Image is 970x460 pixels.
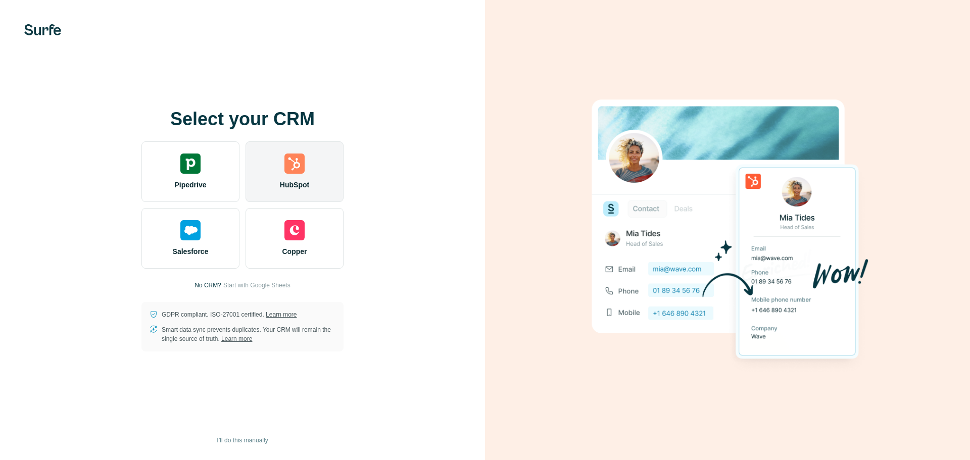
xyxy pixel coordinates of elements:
img: salesforce's logo [180,220,201,240]
span: Copper [282,246,307,257]
a: Learn more [266,311,297,318]
button: Start with Google Sheets [223,281,290,290]
img: HUBSPOT image [586,84,869,377]
img: hubspot's logo [284,154,305,174]
span: I’ll do this manually [217,436,268,445]
span: Pipedrive [174,180,206,190]
img: Surfe's logo [24,24,61,35]
p: No CRM? [195,281,221,290]
button: I’ll do this manually [210,433,275,448]
p: Smart data sync prevents duplicates. Your CRM will remain the single source of truth. [162,325,335,343]
p: GDPR compliant. ISO-27001 certified. [162,310,297,319]
span: Salesforce [173,246,209,257]
a: Learn more [221,335,252,342]
span: HubSpot [280,180,309,190]
img: pipedrive's logo [180,154,201,174]
img: copper's logo [284,220,305,240]
h1: Select your CRM [141,109,344,129]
